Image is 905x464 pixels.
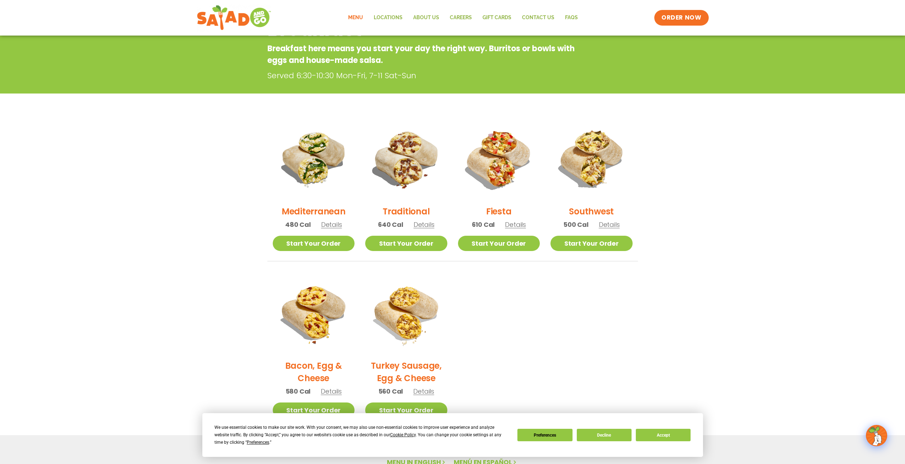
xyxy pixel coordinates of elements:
nav: Menu [343,10,583,26]
p: Breakfast here means you start your day the right way. Burritos or bowls with eggs and house-made... [267,43,581,66]
p: Served 6:30-10:30 Mon-Fri, 7-11 Sat-Sun [267,70,584,81]
img: Product photo for Mediterranean Breakfast Burrito [273,118,355,200]
a: ORDER NOW [654,10,708,26]
button: Preferences [517,429,572,441]
img: wpChatIcon [867,426,887,446]
span: Details [505,220,526,229]
a: Start Your Order [365,402,447,418]
div: We use essential cookies to make our site work. With your consent, we may also use non-essential ... [214,424,509,446]
a: Contact Us [517,10,560,26]
span: ORDER NOW [661,14,701,22]
span: Details [599,220,620,229]
div: Cookie Consent Prompt [202,413,703,457]
a: FAQs [560,10,583,26]
a: Start Your Order [365,236,447,251]
a: Start Your Order [550,236,633,251]
img: Product photo for Bacon, Egg & Cheese [273,272,355,354]
span: Details [321,387,342,396]
span: 500 Cal [563,220,589,229]
button: Accept [636,429,691,441]
h2: Bacon, Egg & Cheese [273,359,355,384]
a: Menu [343,10,368,26]
h2: Traditional [383,205,430,218]
h2: Fiesta [486,205,512,218]
span: 640 Cal [378,220,403,229]
span: Details [414,220,435,229]
h2: Turkey Sausage, Egg & Cheese [365,359,447,384]
span: Preferences [247,440,269,445]
h2: Southwest [569,205,614,218]
img: Product photo for Fiesta [458,118,540,200]
a: Start Your Order [273,236,355,251]
h2: Mediterranean [282,205,346,218]
a: Locations [368,10,408,26]
a: Start Your Order [273,402,355,418]
button: Decline [577,429,632,441]
a: About Us [408,10,444,26]
span: 560 Cal [378,386,403,396]
a: GIFT CARDS [477,10,517,26]
span: Details [413,387,434,396]
img: Product photo for Turkey Sausage, Egg & Cheese [365,272,447,354]
img: new-SAG-logo-768×292 [197,4,272,32]
span: Cookie Policy [390,432,416,437]
span: 480 Cal [285,220,311,229]
span: Details [321,220,342,229]
a: Careers [444,10,477,26]
img: Product photo for Southwest [550,118,633,200]
img: Product photo for Traditional [365,118,447,200]
span: 610 Cal [472,220,495,229]
span: 580 Cal [286,386,311,396]
a: Start Your Order [458,236,540,251]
